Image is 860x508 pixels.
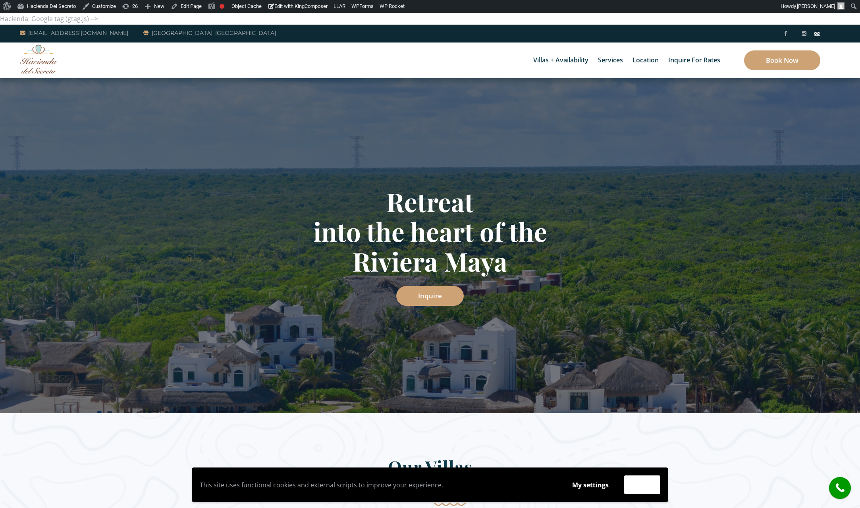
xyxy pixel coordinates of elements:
[629,42,663,78] a: Location
[594,42,627,78] a: Services
[529,42,592,78] a: Villas + Availability
[829,477,851,499] a: call
[200,479,557,491] p: This site uses functional cookies and external scripts to improve your experience.
[624,475,660,494] button: Accept
[198,187,662,276] h1: Retreat into the heart of the Riviera Maya
[20,28,128,38] a: [EMAIL_ADDRESS][DOMAIN_NAME]
[198,456,662,483] h2: Our Villas
[220,4,224,9] div: Needs improvement
[143,28,276,38] a: [GEOGRAPHIC_DATA], [GEOGRAPHIC_DATA]
[797,3,835,9] span: [PERSON_NAME]
[664,42,724,78] a: Inquire for Rates
[744,50,820,70] a: Book Now
[396,286,464,306] a: Inquire
[831,479,849,497] i: call
[20,44,58,73] img: Awesome Logo
[814,32,820,36] img: Tripadvisor_logomark.svg
[565,476,616,494] button: My settings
